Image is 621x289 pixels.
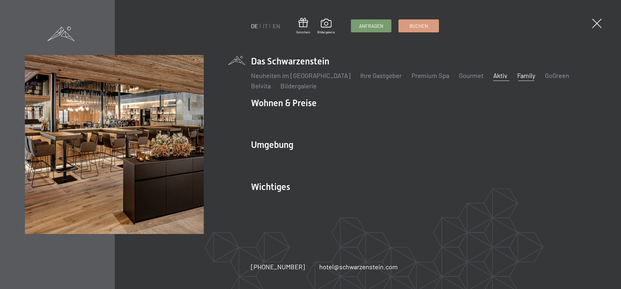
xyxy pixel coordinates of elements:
span: Anfragen [359,23,383,29]
a: Bildergalerie [317,19,335,34]
a: Gourmet [459,72,484,79]
a: Family [517,72,535,79]
a: Belvita [251,82,271,90]
a: Aktiv [493,72,507,79]
a: EN [273,22,280,29]
a: [PHONE_NUMBER] [251,262,305,271]
a: hotel@schwarzenstein.com [319,262,398,271]
a: Anfragen [351,20,391,32]
a: Buchen [399,20,439,32]
a: IT [263,22,268,29]
a: Bildergalerie [280,82,317,90]
a: Premium Spa [411,72,449,79]
a: Ihre Gastgeber [360,72,402,79]
a: GoGreen [545,72,569,79]
span: Bildergalerie [317,30,335,34]
a: Gutschein [296,18,310,34]
a: DE [251,22,258,29]
span: [PHONE_NUMBER] [251,263,305,271]
span: Buchen [409,23,428,29]
a: Neuheiten im [GEOGRAPHIC_DATA] [251,72,351,79]
span: Gutschein [296,30,310,34]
